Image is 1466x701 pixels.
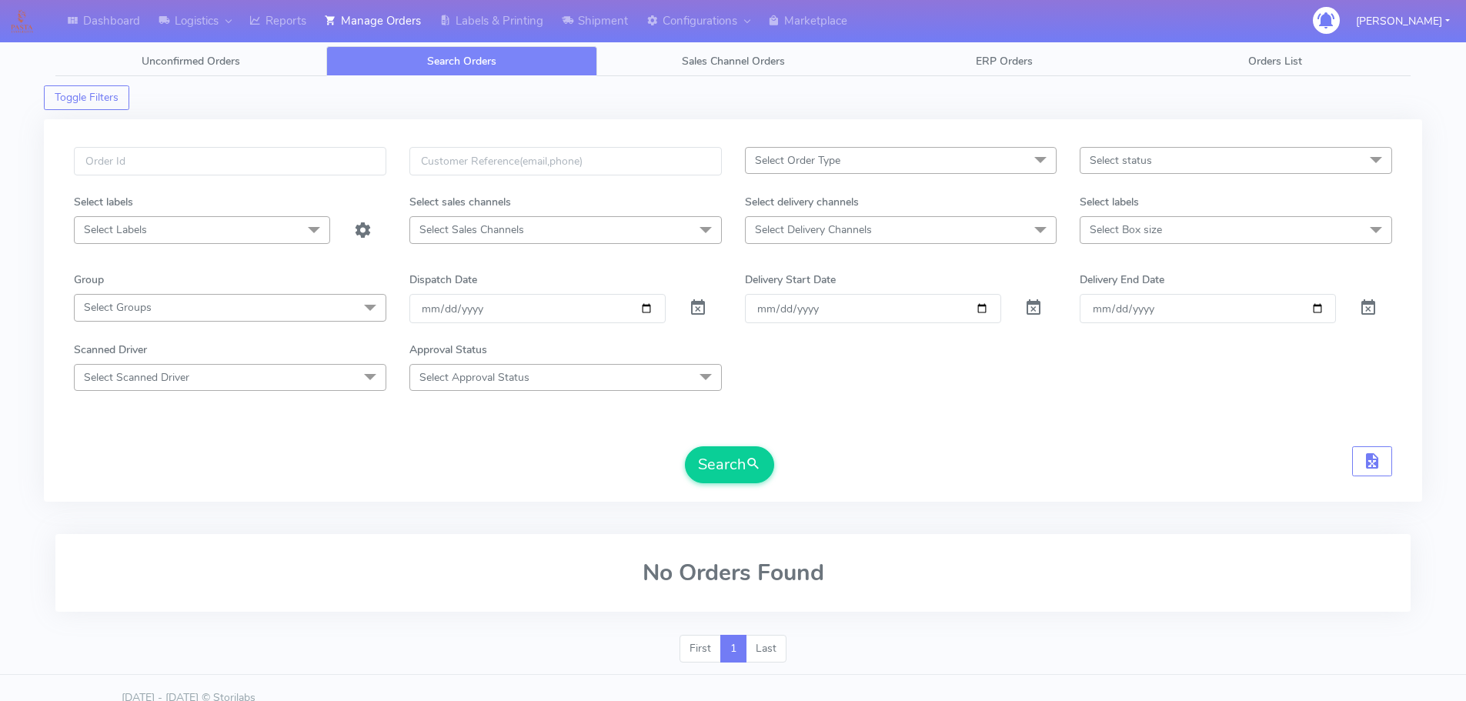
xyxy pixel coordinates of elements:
[427,54,496,68] span: Search Orders
[745,194,859,210] label: Select delivery channels
[409,194,511,210] label: Select sales channels
[419,222,524,237] span: Select Sales Channels
[1344,5,1461,37] button: [PERSON_NAME]
[74,560,1392,586] h2: No Orders Found
[720,635,746,663] a: 1
[755,153,840,168] span: Select Order Type
[84,370,189,385] span: Select Scanned Driver
[409,342,487,358] label: Approval Status
[685,446,774,483] button: Search
[74,147,386,175] input: Order Id
[745,272,836,288] label: Delivery Start Date
[84,222,147,237] span: Select Labels
[1080,194,1139,210] label: Select labels
[409,147,722,175] input: Customer Reference(email,phone)
[1090,222,1162,237] span: Select Box size
[1080,272,1164,288] label: Delivery End Date
[409,272,477,288] label: Dispatch Date
[44,85,129,110] button: Toggle Filters
[976,54,1033,68] span: ERP Orders
[74,272,104,288] label: Group
[419,370,529,385] span: Select Approval Status
[682,54,785,68] span: Sales Channel Orders
[55,46,1411,76] ul: Tabs
[84,300,152,315] span: Select Groups
[74,342,147,358] label: Scanned Driver
[1248,54,1302,68] span: Orders List
[74,194,133,210] label: Select labels
[1090,153,1152,168] span: Select status
[142,54,240,68] span: Unconfirmed Orders
[755,222,872,237] span: Select Delivery Channels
